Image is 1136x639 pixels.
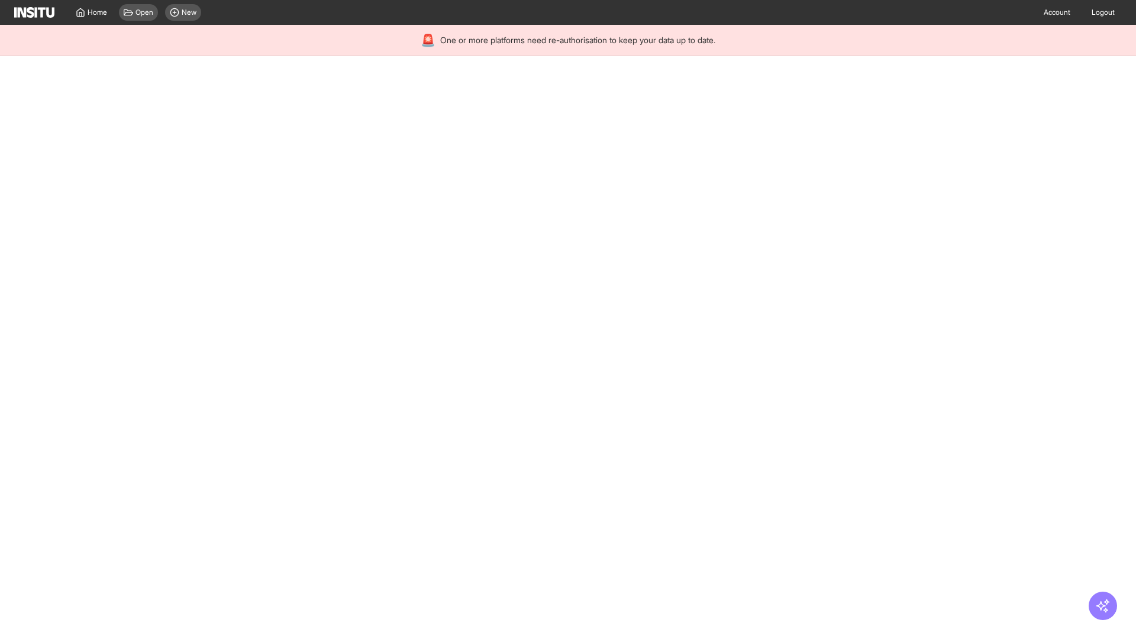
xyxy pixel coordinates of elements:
[88,8,107,17] span: Home
[135,8,153,17] span: Open
[14,7,54,18] img: Logo
[421,32,435,49] div: 🚨
[182,8,196,17] span: New
[440,34,715,46] span: One or more platforms need re-authorisation to keep your data up to date.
